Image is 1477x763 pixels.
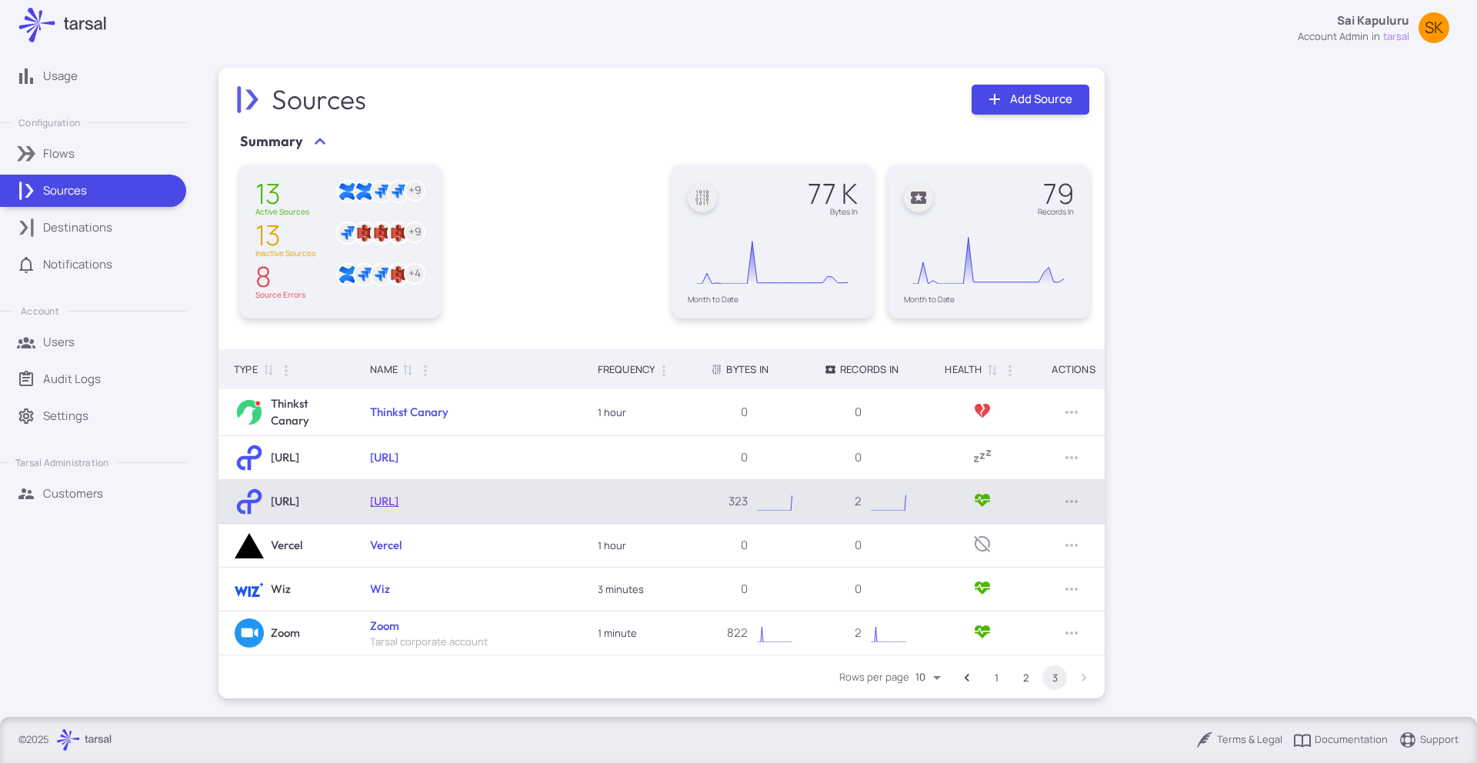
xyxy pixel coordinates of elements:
[1059,445,1084,470] button: Row Actions
[271,493,299,510] h6: [URL]
[240,131,328,152] button: Summary
[1042,665,1067,690] button: page 3
[43,219,112,236] p: Destinations
[839,670,909,685] label: Rows per page
[582,568,696,611] td: 3 minutes
[370,405,448,419] a: Thinkst Canary
[1059,577,1084,601] button: Row Actions
[234,360,258,378] div: Type
[972,85,1089,115] a: Add Source
[1399,731,1459,749] a: Support
[1038,208,1074,215] div: Records In
[825,449,862,466] p: 0
[904,295,1074,303] div: Month to Date
[255,222,315,249] div: 13
[408,224,422,238] text: + 9
[973,401,992,424] span: Connector configuration failed
[43,182,87,199] p: Sources
[598,360,655,378] div: Frequency
[370,360,398,378] div: Name
[338,182,357,201] img: Atlassian Confluence
[355,224,374,242] img: AWS S3
[389,182,408,201] img: Atlassian Jira Forge
[18,116,80,129] p: Configuration
[398,362,416,376] span: Sort by Name ascending
[688,223,858,295] div: Chart. Highcharts interactive chart.
[372,224,391,242] img: AWS S3 with SQS
[255,180,309,208] div: 13
[982,362,1001,376] span: Sort by Health ascending
[1383,29,1409,45] span: tarsal
[274,358,298,383] button: Column Actions
[711,537,748,554] p: 0
[370,538,402,552] a: Vercel
[408,182,422,197] text: + 9
[1059,533,1084,558] button: Row Actions
[711,360,769,378] div: Bytes In
[582,389,696,436] td: 1 hour
[43,408,88,425] p: Settings
[808,180,858,208] div: 77 K
[235,398,264,427] img: Thinkst Canary
[973,622,992,645] span: Active
[711,625,748,641] p: 822
[1425,20,1443,35] span: SK
[271,449,299,466] h6: [URL]
[235,531,264,560] img: Vercel
[1059,489,1084,514] button: Row Actions
[355,265,374,284] img: Atlassian Jira
[865,486,912,517] svg: Interactive chart
[255,263,305,291] div: 8
[271,537,302,554] h6: Vercel
[582,611,696,655] td: 1 minute
[973,447,992,469] span: Connector has no active flows configured
[825,537,862,554] p: 0
[945,360,982,378] div: Health
[1372,29,1380,45] span: in
[408,265,421,280] text: + 4
[652,358,676,383] button: Column Actions
[255,291,305,298] div: Source Errors
[235,443,264,472] img: Tray.ai
[372,182,391,201] img: Atlassian Jira
[370,581,390,596] a: Wiz
[18,732,49,748] p: © 2025
[21,305,58,318] p: Account
[15,456,108,469] p: Tarsal Administration
[271,395,344,429] h6: Thinkst Canary
[751,618,799,648] svg: Interactive chart
[808,208,858,215] div: Bytes In
[370,618,399,633] a: Zoom
[389,265,408,284] img: AWS S3 with SQS
[984,665,1009,690] button: Go to page 1
[258,362,277,376] span: Sort by Type ascending
[43,334,75,351] p: Users
[43,68,78,85] p: Usage
[998,358,1022,383] button: Column Actions
[1195,731,1282,749] a: Terms & Legal
[272,83,369,115] h2: Sources
[1013,665,1038,690] button: Go to page 2
[338,224,357,242] img: Atlassian Jira
[952,665,1099,690] nav: pagination navigation
[865,486,912,517] div: Chart. Highcharts interactive chart.
[973,578,992,601] span: Active
[240,131,303,152] span: Summary
[582,524,696,568] td: 1 hour
[43,256,112,273] p: Notifications
[1052,360,1095,378] div: Actions
[751,618,799,648] div: Chart. Highcharts interactive chart.
[973,491,992,513] span: Active
[1337,12,1409,29] p: Sai Kapuluru
[711,404,748,421] p: 0
[915,665,946,690] div: Rows per page
[1293,731,1388,749] a: Documentation
[1298,29,1369,45] div: account admin
[235,575,264,604] img: Wiz
[865,618,912,648] div: Chart. Highcharts interactive chart.
[825,581,862,598] p: 0
[865,618,912,648] svg: Interactive chart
